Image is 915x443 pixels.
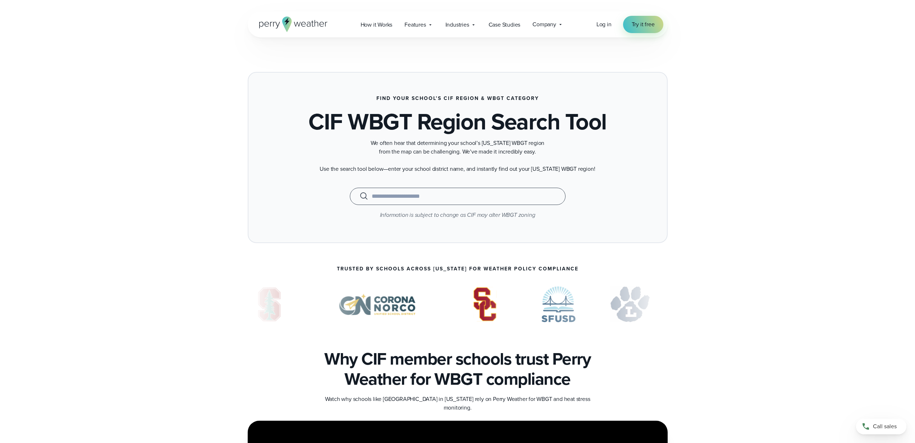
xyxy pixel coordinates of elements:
[623,16,663,33] a: Try it free
[873,422,897,431] span: Call sales
[541,286,576,322] img: San Fransisco Unified School District
[482,17,527,32] a: Case Studies
[314,165,601,173] p: Use the search tool below—enter your school district name, and instantly find out your [US_STATE]...
[632,20,655,29] span: Try it free
[596,20,612,28] span: Log in
[247,286,292,322] div: 1 of 7
[248,286,668,326] div: slideshow
[596,20,612,29] a: Log in
[269,211,647,219] p: Information is subject to change as CIF may alter WBGT zoning
[326,286,428,322] img: Corona-Norco-Unified-School-District.svg
[337,266,578,272] p: Trusted by Schools Across [US_STATE] for Weather Policy Compliance
[308,110,607,133] h1: CIF WBGT Region Search Tool
[532,20,556,29] span: Company
[248,349,668,389] h3: Why CIF member schools trust Perry Weather for WBGT compliance
[361,20,393,29] span: How it Works
[326,286,428,322] div: 2 of 7
[463,286,507,322] div: 3 of 7
[610,286,650,322] div: 5 of 7
[247,286,292,322] img: Stanford-University.svg
[541,286,576,322] div: 4 of 7
[314,395,601,412] p: Watch why schools like [GEOGRAPHIC_DATA] in [US_STATE] rely on Perry Weather for WBGT and heat st...
[856,419,906,434] a: Call sales
[376,96,539,101] h3: Find Your School’s CIF Region & WBGT Category
[314,139,601,156] p: We often hear that determining your school’s [US_STATE] WBGT region from the map can be challengi...
[445,20,469,29] span: Industries
[463,286,507,322] img: University-of-Southern-California-USC.svg
[404,20,426,29] span: Features
[489,20,521,29] span: Case Studies
[354,17,399,32] a: How it Works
